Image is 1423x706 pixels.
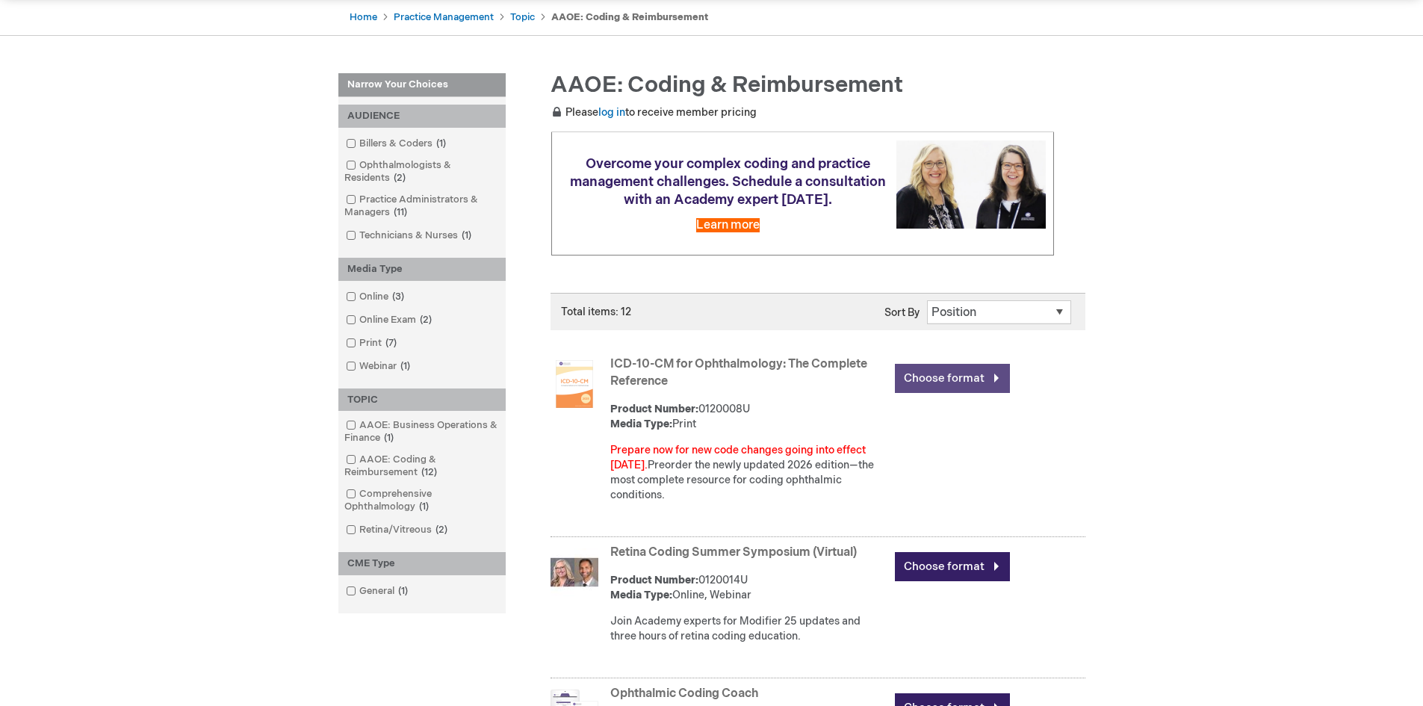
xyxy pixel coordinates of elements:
[884,306,920,319] label: Sort By
[342,359,416,374] a: Webinar1
[433,137,450,149] span: 1
[397,360,414,372] span: 1
[610,444,866,471] font: Prepare now for new code changes going into effect [DATE].
[510,11,535,23] a: Topic
[610,574,698,586] strong: Product Number:
[551,106,757,119] span: Please to receive member pricing
[350,11,377,23] a: Home
[610,573,887,603] div: 0120014U Online, Webinar
[342,487,502,514] a: Comprehensive Ophthalmology1
[610,418,672,430] strong: Media Type:
[342,313,438,327] a: Online Exam2
[610,614,887,644] div: Join Academy experts for Modifier 25 updates and three hours of retina coding education.
[551,548,598,596] img: Retina Coding Summer Symposium (Virtual)
[551,72,903,99] span: AAOE: Coding & Reimbursement
[338,552,506,575] div: CME Type
[610,357,867,388] a: ICD-10-CM for Ophthalmology: The Complete Reference
[551,360,598,408] img: ICD-10-CM for Ophthalmology: The Complete Reference
[338,258,506,281] div: Media Type
[342,290,410,304] a: Online3
[342,418,502,445] a: AAOE: Business Operations & Finance1
[338,105,506,128] div: AUDIENCE
[338,73,506,97] strong: Narrow Your Choices
[610,545,857,560] a: Retina Coding Summer Symposium (Virtual)
[895,552,1010,581] a: Choose format
[394,585,412,597] span: 1
[338,388,506,412] div: TOPIC
[696,218,760,232] a: Learn more
[561,306,631,318] span: Total items: 12
[610,443,887,503] div: Preorder the newly updated 2026 edition—the most complete resource for coding ophthalmic conditions.
[432,524,451,536] span: 2
[415,501,433,513] span: 1
[342,453,502,480] a: AAOE: Coding & Reimbursement12
[551,11,708,23] strong: AAOE: Coding & Reimbursement
[382,337,400,349] span: 7
[342,584,414,598] a: General1
[418,466,441,478] span: 12
[598,106,625,119] a: log in
[394,11,494,23] a: Practice Management
[610,687,758,701] a: Ophthalmic Coding Coach
[570,156,886,208] span: Overcome your complex coding and practice management challenges. Schedule a consultation with an ...
[342,137,452,151] a: Billers & Coders1
[895,364,1010,393] a: Choose format
[896,140,1046,228] img: Schedule a consultation with an Academy expert today
[380,432,397,444] span: 1
[390,206,411,218] span: 11
[610,402,887,432] div: 0120008U Print
[342,158,502,185] a: Ophthalmologists & Residents2
[342,523,453,537] a: Retina/Vitreous2
[610,589,672,601] strong: Media Type:
[416,314,435,326] span: 2
[342,229,477,243] a: Technicians & Nurses1
[610,403,698,415] strong: Product Number:
[342,193,502,220] a: Practice Administrators & Managers11
[458,229,475,241] span: 1
[388,291,408,303] span: 3
[390,172,409,184] span: 2
[342,336,403,350] a: Print7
